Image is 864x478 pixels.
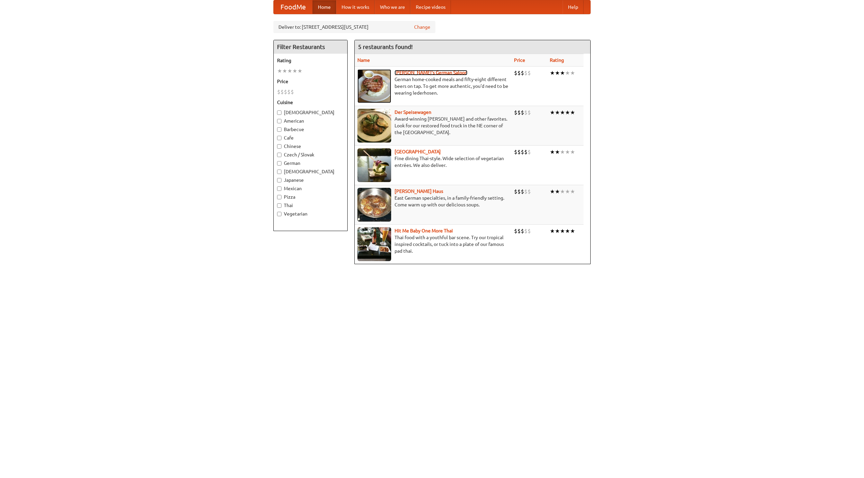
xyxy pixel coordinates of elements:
input: Cafe [277,136,281,140]
li: $ [517,69,521,77]
li: $ [528,188,531,195]
li: ★ [555,109,560,116]
img: babythai.jpg [357,227,391,261]
li: $ [514,69,517,77]
li: $ [528,148,531,156]
li: ★ [550,148,555,156]
label: Mexican [277,185,344,192]
li: $ [514,109,517,116]
li: $ [514,148,517,156]
label: Pizza [277,194,344,200]
label: Cafe [277,134,344,141]
img: speisewagen.jpg [357,109,391,143]
a: [GEOGRAPHIC_DATA] [395,149,441,154]
label: [DEMOGRAPHIC_DATA] [277,109,344,116]
li: $ [521,69,524,77]
p: Award-winning [PERSON_NAME] and other favorites. Look for our restored food truck in the NE corne... [357,116,509,136]
p: Thai food with a youthful bar scene. Try our tropical inspired cocktails, or tuck into a plate of... [357,234,509,254]
a: Hit Me Baby One More Thai [395,228,453,233]
li: $ [517,109,521,116]
a: [PERSON_NAME]'s German Saloon [395,70,467,75]
input: American [277,119,281,123]
li: ★ [555,148,560,156]
input: Czech / Slovak [277,153,281,157]
input: Japanese [277,178,281,182]
div: Deliver to: [STREET_ADDRESS][US_STATE] [273,21,435,33]
li: ★ [550,69,555,77]
li: $ [521,188,524,195]
a: FoodMe [274,0,313,14]
li: ★ [570,227,575,235]
input: German [277,161,281,166]
ng-pluralize: 5 restaurants found! [358,44,413,50]
li: $ [284,88,287,96]
li: $ [287,88,291,96]
li: ★ [565,69,570,77]
h5: Rating [277,57,344,64]
li: ★ [297,67,302,75]
li: ★ [292,67,297,75]
li: $ [277,88,280,96]
li: ★ [282,67,287,75]
li: ★ [555,227,560,235]
li: $ [528,69,531,77]
li: ★ [555,69,560,77]
h5: Price [277,78,344,85]
input: Barbecue [277,127,281,132]
li: ★ [277,67,282,75]
img: esthers.jpg [357,69,391,103]
input: Chinese [277,144,281,149]
label: Barbecue [277,126,344,133]
li: ★ [570,109,575,116]
li: ★ [560,148,565,156]
a: How it works [336,0,375,14]
input: Vegetarian [277,212,281,216]
img: kohlhaus.jpg [357,188,391,222]
label: [DEMOGRAPHIC_DATA] [277,168,344,175]
label: American [277,118,344,124]
img: satay.jpg [357,148,391,182]
a: Who we are [375,0,410,14]
a: Rating [550,57,564,63]
li: $ [524,188,528,195]
li: ★ [565,148,570,156]
a: Recipe videos [410,0,451,14]
li: ★ [550,109,555,116]
b: Der Speisewagen [395,109,431,115]
li: $ [524,227,528,235]
li: ★ [560,188,565,195]
input: [DEMOGRAPHIC_DATA] [277,170,281,174]
li: ★ [550,227,555,235]
li: ★ [560,227,565,235]
li: ★ [570,188,575,195]
li: ★ [565,227,570,235]
li: $ [528,109,531,116]
li: ★ [570,69,575,77]
input: [DEMOGRAPHIC_DATA] [277,110,281,115]
h5: Cuisine [277,99,344,106]
li: ★ [555,188,560,195]
li: ★ [570,148,575,156]
li: $ [517,188,521,195]
li: $ [521,148,524,156]
h4: Filter Restaurants [274,40,347,54]
a: Price [514,57,525,63]
label: Vegetarian [277,210,344,217]
li: $ [524,109,528,116]
li: $ [517,227,521,235]
li: ★ [560,109,565,116]
li: $ [280,88,284,96]
p: East German specialties, in a family-friendly setting. Come warm up with our delicious soups. [357,195,509,208]
li: $ [514,227,517,235]
a: Name [357,57,370,63]
label: German [277,160,344,167]
li: $ [291,88,294,96]
a: Help [563,0,584,14]
li: $ [524,69,528,77]
a: Home [313,0,336,14]
input: Thai [277,203,281,208]
li: $ [521,109,524,116]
